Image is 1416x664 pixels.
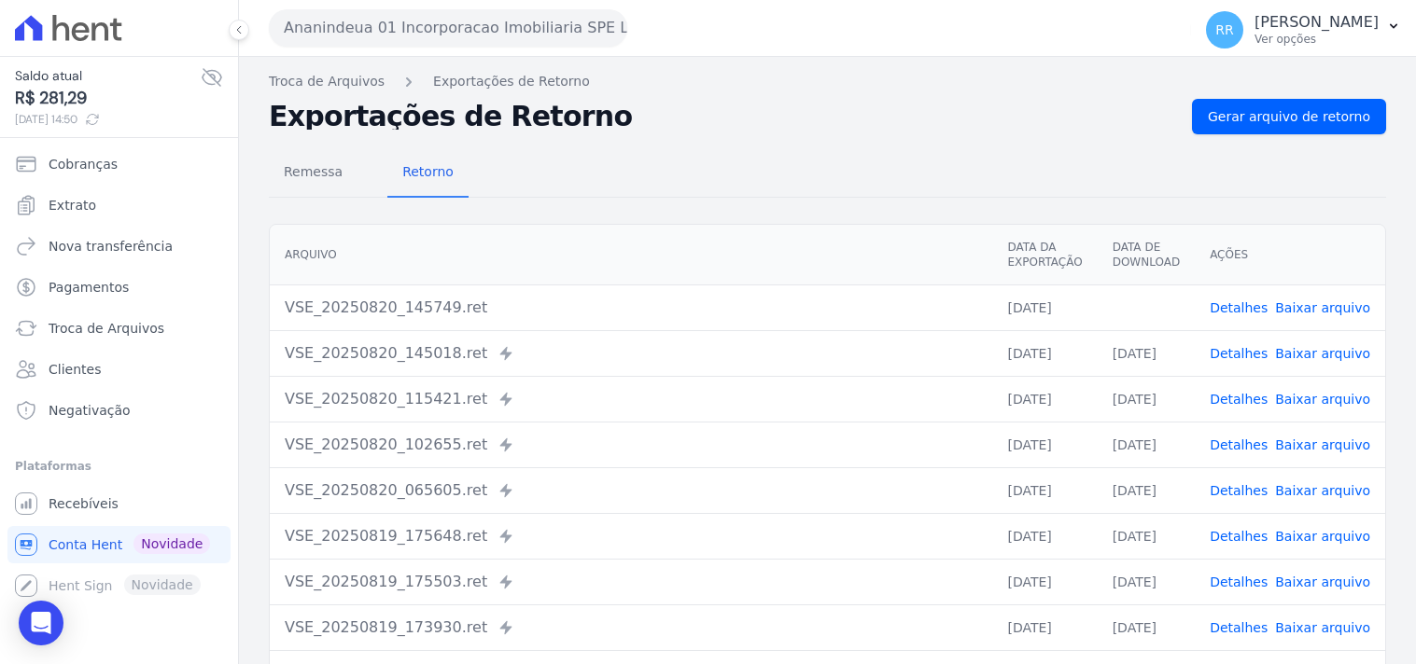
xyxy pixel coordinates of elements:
td: [DATE] [992,559,1097,604]
p: [PERSON_NAME] [1255,13,1379,32]
a: Cobranças [7,145,231,183]
span: Remessa [273,153,354,190]
td: [DATE] [992,467,1097,513]
th: Data de Download [1098,225,1195,285]
span: Troca de Arquivos [49,319,164,338]
h2: Exportações de Retorno [269,104,1177,130]
p: Ver opções [1255,32,1379,47]
span: Novidade [133,533,210,554]
a: Troca de Arquivos [269,72,385,91]
div: VSE_20250819_173930.ret [285,616,977,639]
a: Extrato [7,187,231,224]
a: Baixar arquivo [1275,437,1370,452]
td: [DATE] [1098,330,1195,376]
div: VSE_20250819_175648.ret [285,525,977,547]
td: [DATE] [992,513,1097,559]
span: Pagamentos [49,278,129,297]
a: Baixar arquivo [1275,392,1370,407]
div: VSE_20250820_115421.ret [285,388,977,410]
a: Baixar arquivo [1275,574,1370,589]
div: Plataformas [15,455,223,477]
a: Nova transferência [7,228,231,265]
td: [DATE] [1098,604,1195,650]
a: Baixar arquivo [1275,483,1370,498]
span: Nova transferência [49,237,173,256]
a: Troca de Arquivos [7,310,231,347]
a: Recebíveis [7,485,231,522]
td: [DATE] [992,604,1097,650]
nav: Sidebar [15,145,223,604]
a: Baixar arquivo [1275,529,1370,544]
span: Gerar arquivo de retorno [1208,107,1370,126]
a: Detalhes [1210,529,1268,544]
a: Detalhes [1210,483,1268,498]
td: [DATE] [992,284,1097,330]
td: [DATE] [1098,467,1195,513]
a: Clientes [7,351,231,388]
td: [DATE] [1098,513,1195,559]
button: RR [PERSON_NAME] Ver opções [1191,4,1416,56]
div: VSE_20250820_065605.ret [285,479,977,502]
span: Saldo atual [15,66,201,86]
a: Pagamentos [7,269,231,306]
span: Cobranças [49,155,118,173]
span: Conta Hent [49,535,122,554]
td: [DATE] [1098,376,1195,422]
span: Clientes [49,360,101,379]
td: [DATE] [992,422,1097,467]
span: [DATE] 14:50 [15,111,201,128]
a: Exportações de Retorno [433,72,590,91]
a: Remessa [269,149,358,198]
a: Detalhes [1210,300,1268,315]
th: Data da Exportação [992,225,1097,285]
span: Recebíveis [49,494,119,513]
a: Baixar arquivo [1275,346,1370,361]
span: Retorno [391,153,465,190]
button: Ananindeua 01 Incorporacao Imobiliaria SPE LTDA [269,9,627,47]
span: RR [1215,23,1233,36]
td: [DATE] [992,330,1097,376]
th: Ações [1195,225,1385,285]
a: Detalhes [1210,437,1268,452]
a: Detalhes [1210,346,1268,361]
th: Arquivo [270,225,992,285]
div: VSE_20250820_102655.ret [285,434,977,456]
div: Open Intercom Messenger [19,601,63,645]
div: VSE_20250819_175503.ret [285,571,977,593]
a: Detalhes [1210,574,1268,589]
a: Gerar arquivo de retorno [1192,99,1386,134]
nav: Breadcrumb [269,72,1386,91]
a: Baixar arquivo [1275,300,1370,315]
td: [DATE] [1098,422,1195,467]
a: Detalhes [1210,392,1268,407]
td: [DATE] [992,376,1097,422]
div: VSE_20250820_145749.ret [285,297,977,319]
a: Negativação [7,392,231,429]
div: VSE_20250820_145018.ret [285,342,977,365]
span: Extrato [49,196,96,214]
a: Baixar arquivo [1275,620,1370,635]
td: [DATE] [1098,559,1195,604]
a: Detalhes [1210,620,1268,635]
span: Negativação [49,401,131,420]
span: R$ 281,29 [15,86,201,111]
a: Retorno [387,149,469,198]
a: Conta Hent Novidade [7,526,231,563]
